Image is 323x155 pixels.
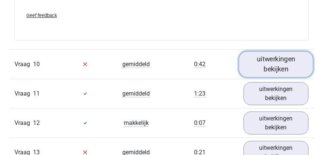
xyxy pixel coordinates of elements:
[243,82,309,105] a: uitwerkingen bekijken
[14,119,33,127] span: Vraag
[33,90,40,97] span: 11
[33,61,40,68] span: 10
[243,112,309,135] a: uitwerkingen bekijken
[26,13,57,18] span: Geef feedback
[122,90,150,97] span: gemiddeld
[194,61,206,68] span: 0:42
[33,119,40,126] span: 12
[14,89,33,98] span: Vraag
[122,61,150,68] span: gemiddeld
[124,119,149,127] span: makkelijk
[14,60,33,69] span: Vraag
[194,90,206,97] span: 1:23
[194,119,206,127] span: 0:07
[239,51,314,77] a: uitwerkingen bekijken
